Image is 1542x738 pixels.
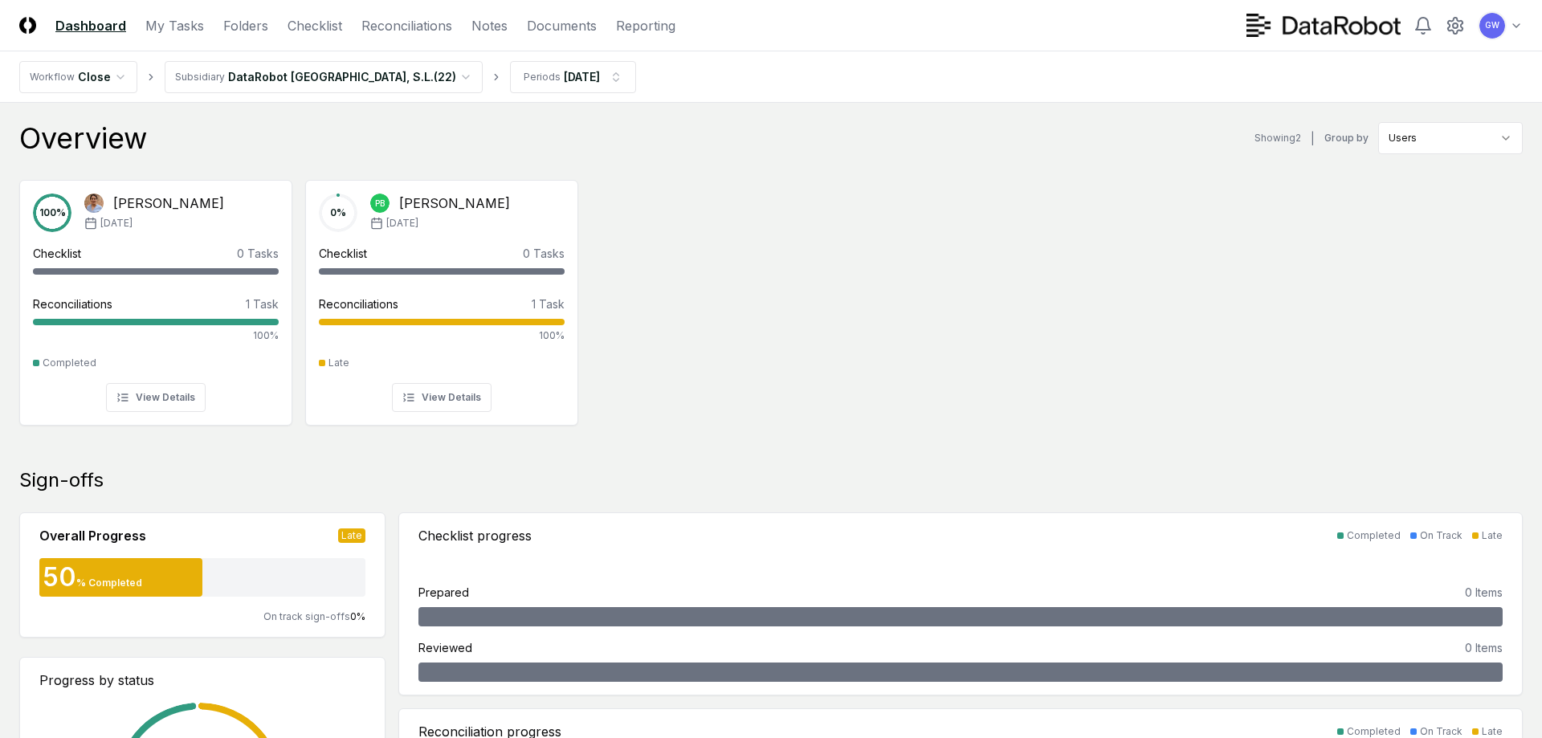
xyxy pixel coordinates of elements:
div: Checklist [319,245,367,262]
button: GW [1478,11,1507,40]
div: % Completed [76,576,142,590]
div: 100% [319,328,565,343]
div: 0 Items [1465,639,1503,656]
label: Group by [1324,133,1369,143]
div: 100% [33,328,279,343]
span: GW [1485,19,1499,31]
button: View Details [106,383,206,412]
a: Checklist progressCompletedOn TrackLatePrepared0 ItemsReviewed0 Items [398,512,1523,695]
div: Subsidiary [175,70,225,84]
div: 1 Task [246,296,279,312]
a: 0%PB[PERSON_NAME][DATE]Checklist0 TasksReconciliations1 Task100%LateView Details [305,167,578,426]
div: Completed [1347,528,1401,543]
div: Late [1482,528,1503,543]
nav: breadcrumb [19,61,636,93]
div: 0 Items [1465,584,1503,601]
a: Reconciliations [361,16,452,35]
div: Prepared [418,584,469,601]
img: Dina Abdelmageed [84,194,104,213]
div: [PERSON_NAME] [399,194,510,213]
div: Overview [19,122,147,154]
span: [DATE] [100,216,133,230]
div: 0 Tasks [523,245,565,262]
div: On Track [1420,528,1462,543]
img: Logo [19,17,36,34]
div: Reconciliations [319,296,398,312]
a: My Tasks [145,16,204,35]
div: Checklist progress [418,526,532,545]
div: Completed [43,356,96,370]
img: DataRobot logo [1246,14,1401,37]
a: Reporting [616,16,675,35]
div: Late [338,528,365,543]
div: [DATE] [564,68,600,85]
div: 50 [39,565,76,590]
span: [DATE] [386,216,418,230]
div: Overall Progress [39,526,146,545]
a: Folders [223,16,268,35]
a: Notes [471,16,508,35]
button: Periods[DATE] [510,61,636,93]
a: 100%Dina Abdelmageed[PERSON_NAME][DATE]Checklist0 TasksReconciliations1 Task100%CompletedView Det... [19,167,292,426]
div: Progress by status [39,671,365,690]
div: Showing 2 [1254,131,1301,145]
span: On track sign-offs [263,610,350,622]
span: 0 % [350,610,365,622]
div: | [1311,130,1315,147]
div: Sign-offs [19,467,1523,493]
div: Reconciliations [33,296,112,312]
a: Checklist [288,16,342,35]
button: View Details [392,383,492,412]
div: [PERSON_NAME] [113,194,224,213]
a: Dashboard [55,16,126,35]
div: Periods [524,70,561,84]
div: Checklist [33,245,81,262]
div: Late [328,356,349,370]
div: 0 Tasks [237,245,279,262]
div: Workflow [30,70,75,84]
div: Reviewed [418,639,472,656]
a: Documents [527,16,597,35]
span: PB [375,198,385,210]
div: 1 Task [532,296,565,312]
